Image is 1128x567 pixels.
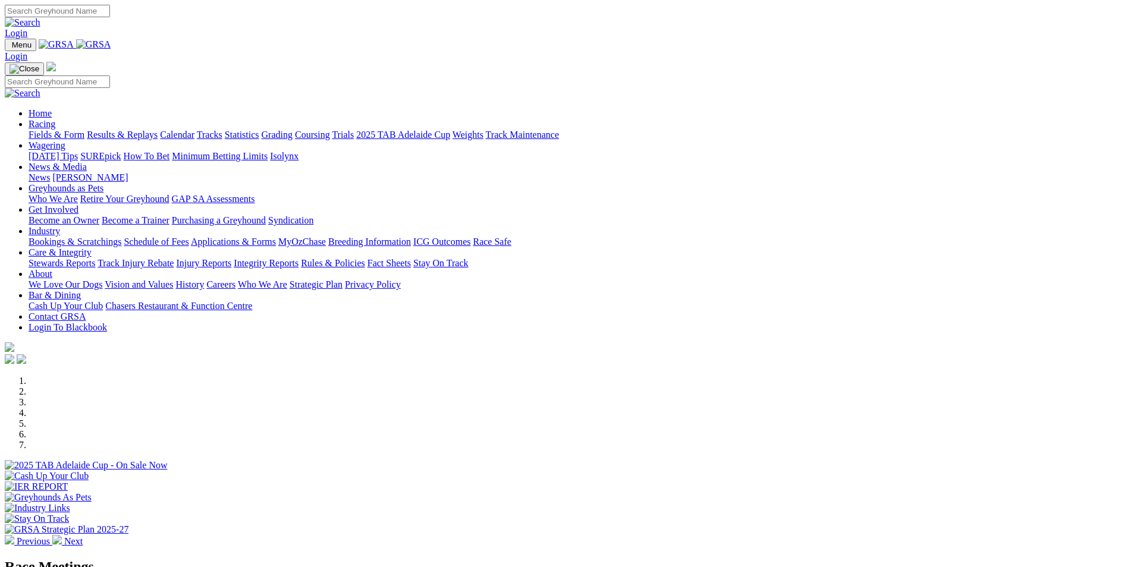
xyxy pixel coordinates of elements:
[29,119,55,129] a: Racing
[5,481,68,492] img: IER REPORT
[29,140,65,150] a: Wagering
[191,237,276,247] a: Applications & Forms
[301,258,365,268] a: Rules & Policies
[29,130,1123,140] div: Racing
[356,130,450,140] a: 2025 TAB Adelaide Cup
[5,524,128,535] img: GRSA Strategic Plan 2025-27
[29,301,1123,311] div: Bar & Dining
[124,237,188,247] a: Schedule of Fees
[29,311,86,322] a: Contact GRSA
[5,5,110,17] input: Search
[234,258,299,268] a: Integrity Reports
[328,237,411,247] a: Breeding Information
[453,130,483,140] a: Weights
[5,62,44,75] button: Toggle navigation
[5,514,69,524] img: Stay On Track
[29,151,1123,162] div: Wagering
[5,535,14,544] img: chevron-left-pager-white.svg
[172,151,268,161] a: Minimum Betting Limits
[172,215,266,225] a: Purchasing a Greyhound
[5,460,168,471] img: 2025 TAB Adelaide Cup - On Sale Now
[5,28,27,38] a: Login
[46,62,56,71] img: logo-grsa-white.png
[5,536,52,546] a: Previous
[295,130,330,140] a: Coursing
[5,39,36,51] button: Toggle navigation
[76,39,111,50] img: GRSA
[29,130,84,140] a: Fields & Form
[5,492,92,503] img: Greyhounds As Pets
[10,64,39,74] img: Close
[413,258,468,268] a: Stay On Track
[29,204,78,215] a: Get Involved
[206,279,235,289] a: Careers
[29,215,1123,226] div: Get Involved
[413,237,470,247] a: ICG Outcomes
[105,279,173,289] a: Vision and Values
[29,183,103,193] a: Greyhounds as Pets
[5,51,27,61] a: Login
[172,194,255,204] a: GAP SA Assessments
[29,279,102,289] a: We Love Our Dogs
[473,237,511,247] a: Race Safe
[29,151,78,161] a: [DATE] Tips
[29,172,50,182] a: News
[98,258,174,268] a: Track Injury Rebate
[225,130,259,140] a: Statistics
[17,354,26,364] img: twitter.svg
[87,130,158,140] a: Results & Replays
[29,108,52,118] a: Home
[29,301,103,311] a: Cash Up Your Club
[29,258,95,268] a: Stewards Reports
[105,301,252,311] a: Chasers Restaurant & Function Centre
[160,130,194,140] a: Calendar
[270,151,299,161] a: Isolynx
[5,471,89,481] img: Cash Up Your Club
[486,130,559,140] a: Track Maintenance
[5,75,110,88] input: Search
[29,162,87,172] a: News & Media
[29,322,107,332] a: Login To Blackbook
[345,279,401,289] a: Privacy Policy
[52,536,83,546] a: Next
[29,237,1123,247] div: Industry
[5,88,40,99] img: Search
[367,258,411,268] a: Fact Sheets
[39,39,74,50] img: GRSA
[80,151,121,161] a: SUREpick
[176,258,231,268] a: Injury Reports
[278,237,326,247] a: MyOzChase
[29,194,1123,204] div: Greyhounds as Pets
[5,354,14,364] img: facebook.svg
[175,279,204,289] a: History
[29,258,1123,269] div: Care & Integrity
[29,226,60,236] a: Industry
[52,535,62,544] img: chevron-right-pager-white.svg
[29,215,99,225] a: Become an Owner
[29,237,121,247] a: Bookings & Scratchings
[5,342,14,352] img: logo-grsa-white.png
[29,269,52,279] a: About
[5,17,40,28] img: Search
[29,290,81,300] a: Bar & Dining
[64,536,83,546] span: Next
[5,503,70,514] img: Industry Links
[29,247,92,257] a: Care & Integrity
[124,151,170,161] a: How To Bet
[29,172,1123,183] div: News & Media
[290,279,343,289] a: Strategic Plan
[17,536,50,546] span: Previous
[12,40,32,49] span: Menu
[102,215,169,225] a: Become a Trainer
[197,130,222,140] a: Tracks
[332,130,354,140] a: Trials
[262,130,293,140] a: Grading
[80,194,169,204] a: Retire Your Greyhound
[52,172,128,182] a: [PERSON_NAME]
[29,194,78,204] a: Who We Are
[268,215,313,225] a: Syndication
[29,279,1123,290] div: About
[238,279,287,289] a: Who We Are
